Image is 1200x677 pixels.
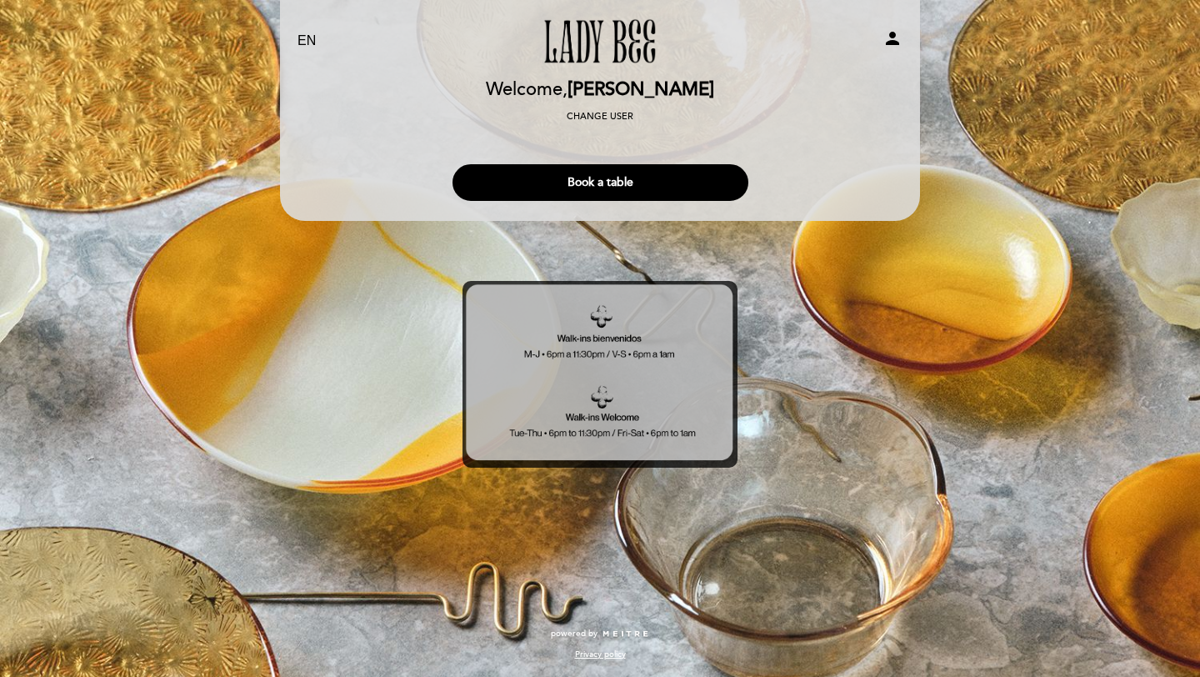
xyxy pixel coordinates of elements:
i: person [882,28,902,48]
img: MEITRE [602,630,649,639]
a: [DEMOGRAPHIC_DATA] Bee [496,18,704,64]
span: [PERSON_NAME] [567,78,714,101]
span: powered by [551,628,597,639]
button: person [882,28,902,54]
a: powered by [551,628,649,639]
button: Change user [562,109,638,124]
h2: Welcome, [486,80,714,100]
img: banner_1755606163.png [462,281,737,468]
button: Book a table [452,164,748,201]
a: Privacy policy [575,649,626,660]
